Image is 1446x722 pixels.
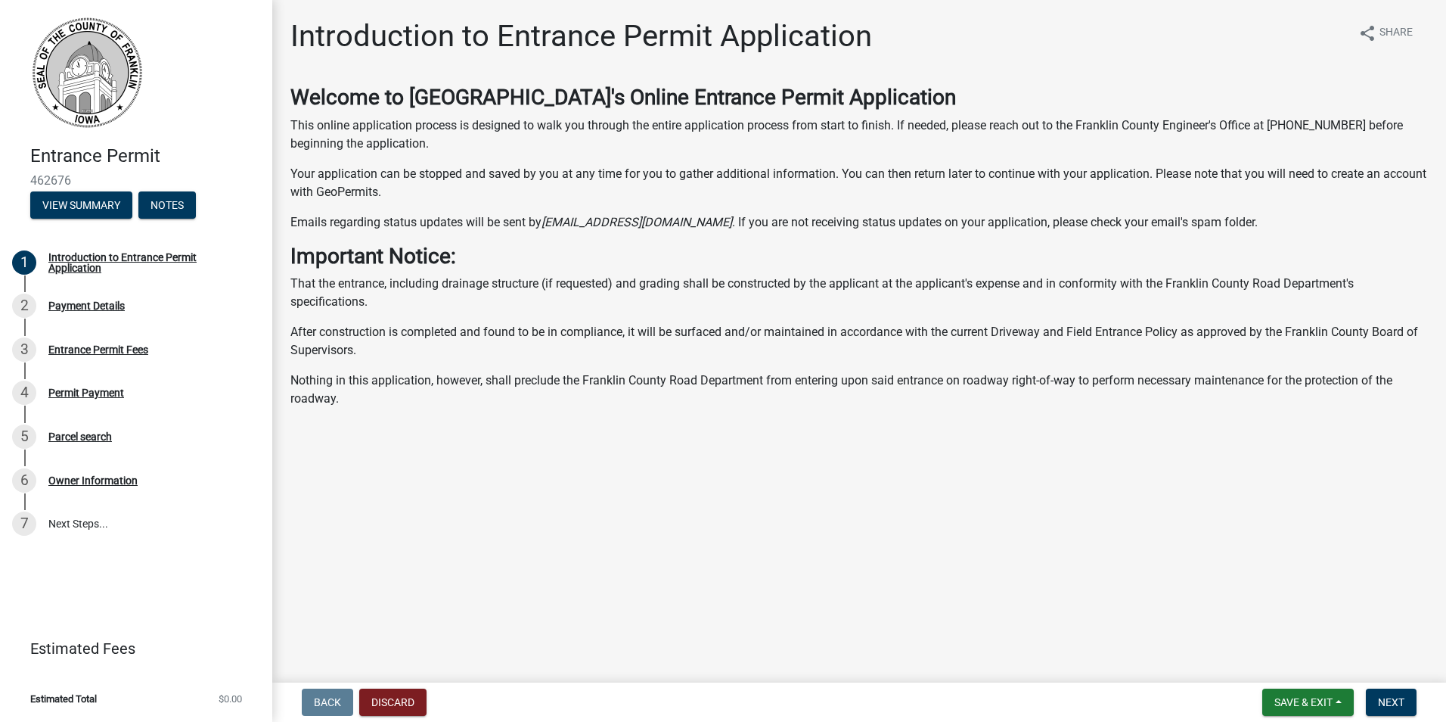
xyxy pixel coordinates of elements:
div: Payment Details [48,300,125,311]
span: Share [1379,24,1413,42]
div: 4 [12,381,36,405]
span: Save & Exit [1274,696,1333,708]
span: Estimated Total [30,694,97,704]
div: Permit Payment [48,387,124,398]
div: Parcel search [48,431,112,442]
p: This online application process is designed to walk you through the entire application process fr... [290,117,1428,153]
button: View Summary [30,191,132,219]
span: Back [314,696,341,708]
p: Nothing in this application, however, shall preclude the Franklin County Road Department from ent... [290,372,1428,408]
div: 5 [12,425,36,449]
div: Introduction to Entrance Permit Application [48,252,248,273]
h4: Entrance Permit [30,145,260,167]
p: Your application can be stopped and saved by you at any time for you to gather additional informa... [290,165,1428,201]
button: shareShare [1346,18,1425,48]
div: 2 [12,294,36,318]
div: Entrance Permit Fees [48,344,148,355]
button: Back [302,689,353,716]
p: Emails regarding status updates will be sent by . If you are not receiving status updates on your... [290,213,1428,232]
strong: Welcome to [GEOGRAPHIC_DATA]'s Online Entrance Permit Application [290,85,956,110]
span: Next [1378,696,1404,708]
img: Franklin County, Iowa [30,16,144,129]
i: [EMAIL_ADDRESS][DOMAIN_NAME] [541,215,732,229]
button: Next [1366,689,1417,716]
div: 3 [12,338,36,362]
div: Owner Information [48,475,138,486]
div: 1 [12,251,36,275]
div: 7 [12,512,36,536]
button: Notes [138,191,196,219]
button: Save & Exit [1262,689,1354,716]
wm-modal-confirm: Summary [30,200,132,212]
wm-modal-confirm: Notes [138,200,196,212]
strong: Important Notice: [290,244,456,269]
button: Discard [359,689,427,716]
span: 462676 [30,173,242,188]
div: 6 [12,468,36,493]
i: share [1358,24,1376,42]
h1: Introduction to Entrance Permit Application [290,18,872,54]
a: Estimated Fees [12,633,248,664]
p: After construction is completed and found to be in compliance, it will be surfaced and/or maintai... [290,323,1428,359]
span: $0.00 [219,694,242,704]
p: That the entrance, including drainage structure (if requested) and grading shall be constructed b... [290,275,1428,311]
